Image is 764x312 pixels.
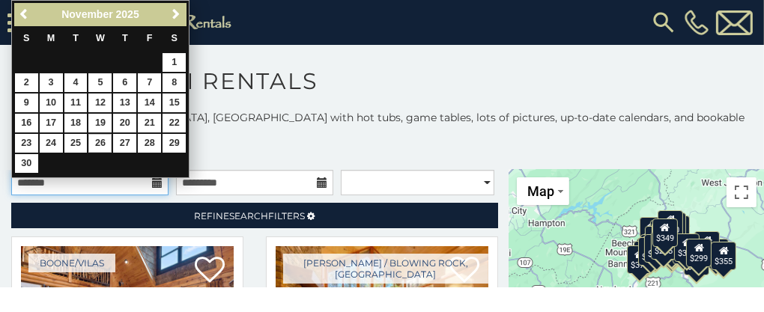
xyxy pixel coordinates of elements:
div: $485 [643,236,668,264]
a: 15 [163,94,186,112]
a: 1 [163,53,186,72]
div: $375 [627,245,652,274]
div: $355 [711,242,736,270]
a: 6 [113,73,136,92]
a: 22 [163,114,186,132]
div: $395 [644,234,670,263]
span: Map [527,183,554,199]
a: 3 [40,73,63,92]
div: $400 [640,234,666,263]
a: 11 [64,94,88,112]
span: Tuesday [73,33,79,43]
a: 30 [15,154,38,173]
button: Change map style [517,177,569,205]
a: 7 [138,73,161,92]
a: Boone/Vilas [28,254,115,272]
a: 9 [15,94,38,112]
button: Toggle fullscreen view [727,177,757,207]
div: $930 [694,231,720,260]
a: 13 [113,94,136,112]
a: 25 [64,134,88,153]
a: 12 [88,94,112,112]
a: [PHONE_NUMBER] [681,10,712,35]
a: 4 [64,73,88,92]
a: [PERSON_NAME] / Blowing Rock, [GEOGRAPHIC_DATA] [283,254,488,284]
img: search-regular.svg [650,9,677,36]
a: 20 [113,114,136,132]
a: 27 [113,134,136,153]
a: 28 [138,134,161,153]
span: Refine Filters [195,210,306,221]
a: Add to favorites [195,255,225,287]
div: $635 [640,217,665,245]
span: Search [230,210,269,221]
a: 17 [40,114,63,132]
a: RefineSearchFilters [11,203,498,228]
span: Saturday [171,33,177,43]
div: $320 [658,210,683,239]
div: $225 [651,231,676,260]
a: 29 [163,134,186,153]
span: Next [170,8,182,20]
a: 21 [138,114,161,132]
a: 24 [40,134,63,153]
a: 19 [88,114,112,132]
a: 2 [15,73,38,92]
span: Previous [19,8,31,20]
a: 18 [64,114,88,132]
span: Sunday [23,33,29,43]
span: 2025 [116,8,139,20]
div: $380 [674,233,700,262]
a: 16 [15,114,38,132]
a: Previous [16,5,34,24]
span: Thursday [122,33,128,43]
div: $349 [652,218,678,247]
span: Friday [147,33,153,43]
span: Wednesday [96,33,105,43]
a: 14 [138,94,161,112]
a: 5 [88,73,112,92]
a: 8 [163,73,186,92]
span: November [61,8,112,20]
span: Monday [47,33,55,43]
a: 23 [15,134,38,153]
a: 10 [40,94,63,112]
div: $325 [638,237,664,266]
a: 26 [88,134,112,153]
div: $299 [686,239,712,267]
a: Next [166,5,185,24]
div: $460 [650,220,676,248]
